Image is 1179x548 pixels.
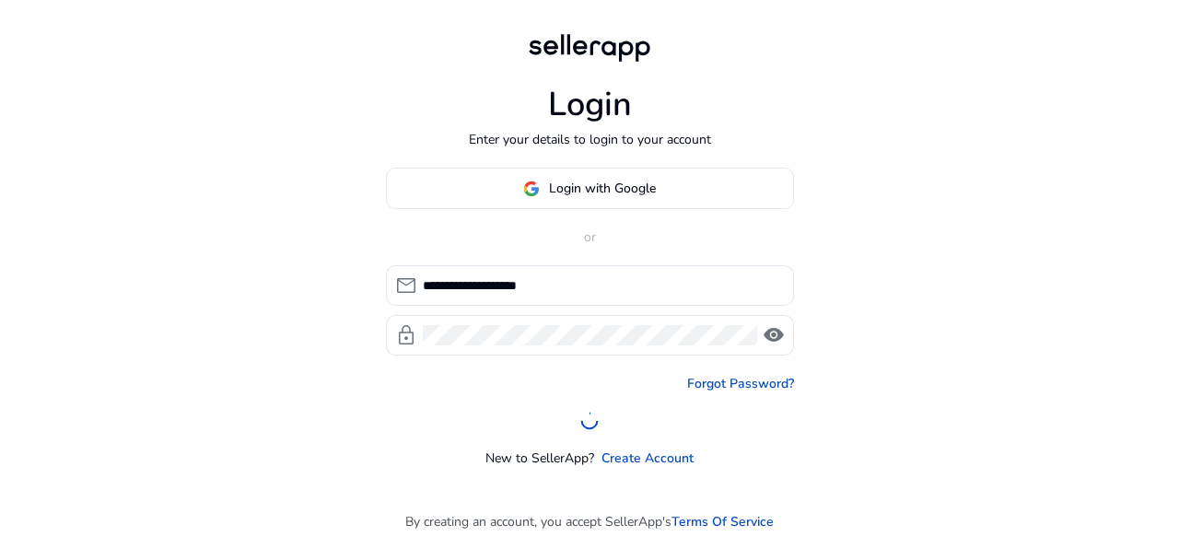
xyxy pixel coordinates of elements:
a: Forgot Password? [687,374,794,393]
span: Login with Google [549,179,656,198]
a: Create Account [601,449,694,468]
span: lock [395,324,417,346]
span: visibility [763,324,785,346]
a: Terms Of Service [671,512,774,531]
img: google-logo.svg [523,181,540,197]
button: Login with Google [386,168,794,209]
p: or [386,227,794,247]
span: mail [395,274,417,297]
p: New to SellerApp? [485,449,594,468]
h1: Login [548,85,632,124]
p: Enter your details to login to your account [469,130,711,149]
